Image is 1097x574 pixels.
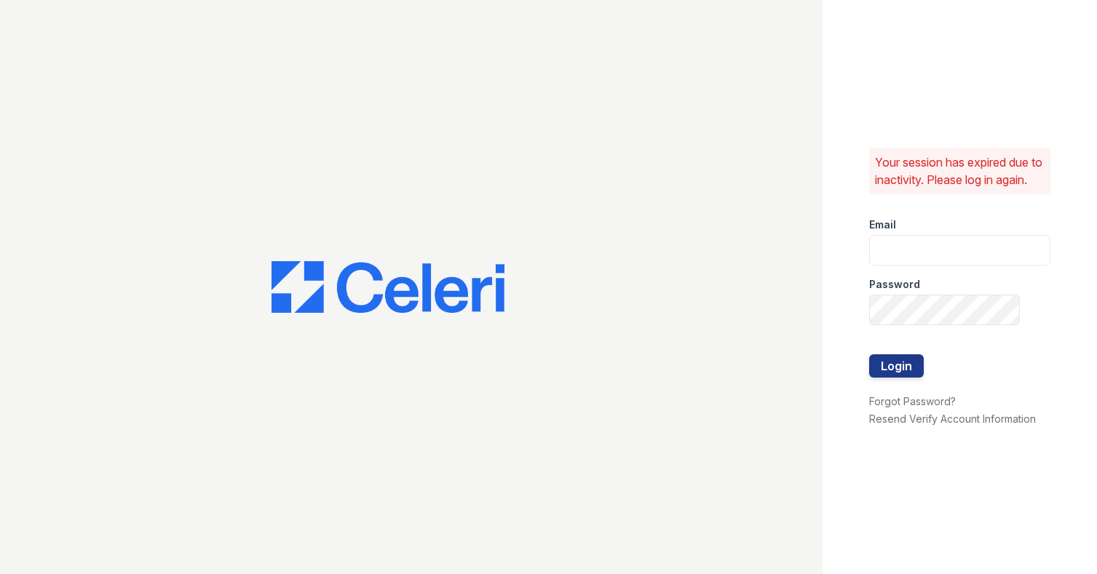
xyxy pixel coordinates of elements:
img: CE_Logo_Blue-a8612792a0a2168367f1c8372b55b34899dd931a85d93a1a3d3e32e68fde9ad4.png [272,261,504,314]
button: Login [869,354,924,378]
a: Forgot Password? [869,395,956,407]
label: Email [869,218,896,232]
p: Your session has expired due to inactivity. Please log in again. [875,154,1045,188]
label: Password [869,277,920,292]
a: Resend Verify Account Information [869,412,1036,425]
